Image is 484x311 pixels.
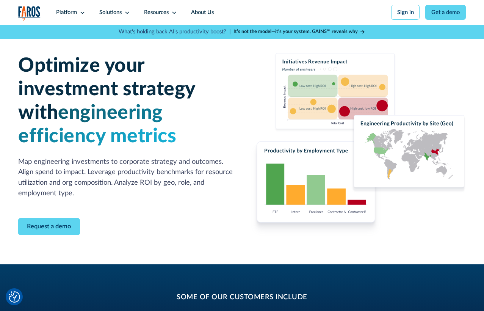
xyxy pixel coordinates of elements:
[391,5,420,20] a: Sign in
[18,157,233,199] p: Map engineering investments to corporate strategy and outcomes. Align spend to impact. Leverage p...
[119,28,231,36] p: What's holding back AI's productivity boost? |
[74,292,410,303] h2: some of our customers include
[18,54,233,148] h1: Optimize your investment strategy with
[18,103,176,146] span: engineering efficiency metrics
[56,8,77,17] div: Platform
[144,8,169,17] div: Resources
[251,53,466,236] img: Charts displaying initiatives revenue impact, productivity by employment type and engineering pro...
[233,29,358,34] strong: It’s not the model—it’s your system. GAINS™ reveals why
[425,5,466,20] a: Get a demo
[99,8,122,17] div: Solutions
[18,218,80,235] a: Contact Modal
[233,28,365,35] a: It’s not the model—it’s your system. GAINS™ reveals why
[9,291,20,303] button: Cookie Settings
[18,6,41,20] img: Logo of the analytics and reporting company Faros.
[9,291,20,303] img: Revisit consent button
[18,6,41,20] a: home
